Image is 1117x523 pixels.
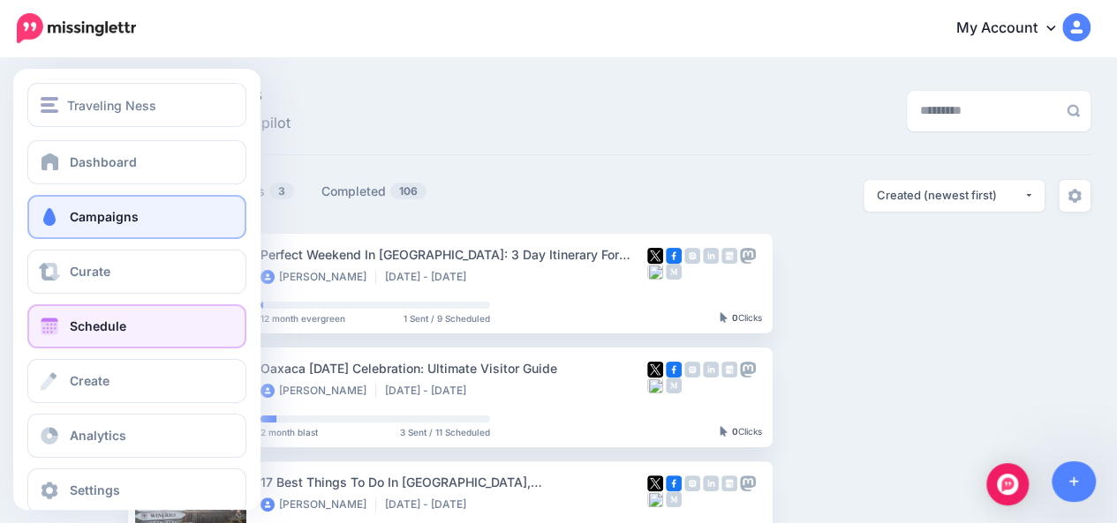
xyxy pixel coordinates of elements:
img: bluesky-square.png [647,491,663,507]
a: My Account [939,7,1091,50]
a: Settings [27,468,246,512]
span: 12 month evergreen [260,314,345,323]
li: [DATE] - [DATE] [385,384,475,398]
span: 3 [269,183,294,199]
img: bluesky-square.png [647,377,663,393]
span: Dashboard [70,154,137,169]
img: settings-grey.png [1068,189,1082,203]
a: Completed106 [321,181,427,202]
img: linkedin-grey-square.png [703,362,719,377]
div: 17 Best Things To Do In [GEOGRAPHIC_DATA], [GEOGRAPHIC_DATA] Beyond Apple Picking [260,472,647,492]
img: pointer-grey-darker.png [720,312,728,323]
span: Campaigns [70,209,139,224]
img: linkedin-grey-square.png [703,248,719,264]
img: bluesky-square.png [647,264,663,280]
a: Campaigns [27,195,246,239]
img: google_business-grey-square.png [721,248,737,264]
img: medium-grey-square.png [666,264,682,280]
span: Create [70,373,109,388]
img: menu.png [41,97,58,113]
span: 3 Sent / 11 Scheduled [400,428,490,437]
div: Clicks [720,313,762,324]
li: [DATE] - [DATE] [385,270,475,284]
img: instagram-grey-square.png [684,362,700,377]
img: mastodon-grey-square.png [740,475,756,491]
span: Analytics [70,428,126,443]
img: pointer-grey-darker.png [720,426,728,437]
span: Traveling Ness [67,95,156,116]
img: facebook-square.png [666,248,682,264]
a: Drafts3 [230,181,295,202]
span: 1 Sent / 9 Scheduled [404,314,490,323]
img: medium-grey-square.png [666,491,682,507]
img: facebook-square.png [666,475,682,491]
li: [PERSON_NAME] [260,497,376,512]
img: search-grey-6.png [1067,104,1080,117]
b: 0 [732,312,738,323]
span: 2 month blast [260,428,318,437]
img: instagram-grey-square.png [684,248,700,264]
img: mastodon-grey-square.png [740,248,756,264]
a: Analytics [27,414,246,458]
img: mastodon-grey-square.png [740,362,756,377]
img: Missinglettr [17,13,136,43]
span: Curate [70,264,110,279]
img: twitter-square.png [647,475,663,491]
span: Schedule [70,318,126,333]
a: Dashboard [27,140,246,184]
img: linkedin-grey-square.png [703,475,719,491]
img: google_business-grey-square.png [721,362,737,377]
button: Created (newest first) [864,180,1045,212]
li: [PERSON_NAME] [260,384,376,398]
li: [DATE] - [DATE] [385,497,475,512]
a: Create [27,359,246,403]
div: Created (newest first) [877,187,1023,204]
a: Schedule [27,304,246,348]
div: Oaxaca [DATE] Celebration: Ultimate Visitor Guide [260,358,647,378]
img: facebook-square.png [666,362,682,377]
img: twitter-square.png [647,248,663,264]
div: Open Intercom Messenger [986,463,1029,505]
img: medium-grey-square.png [666,377,682,393]
li: [PERSON_NAME] [260,270,376,284]
div: Perfect Weekend In [GEOGRAPHIC_DATA]: 3 Day Itinerary For First Time Visitors [260,244,647,265]
button: Traveling Ness [27,83,246,127]
img: instagram-grey-square.png [684,475,700,491]
img: twitter-square.png [647,362,663,377]
span: 106 [390,183,426,199]
span: Settings [70,482,120,497]
img: google_business-grey-square.png [721,475,737,491]
a: Curate [27,250,246,294]
div: Clicks [720,427,762,437]
b: 0 [732,426,738,437]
